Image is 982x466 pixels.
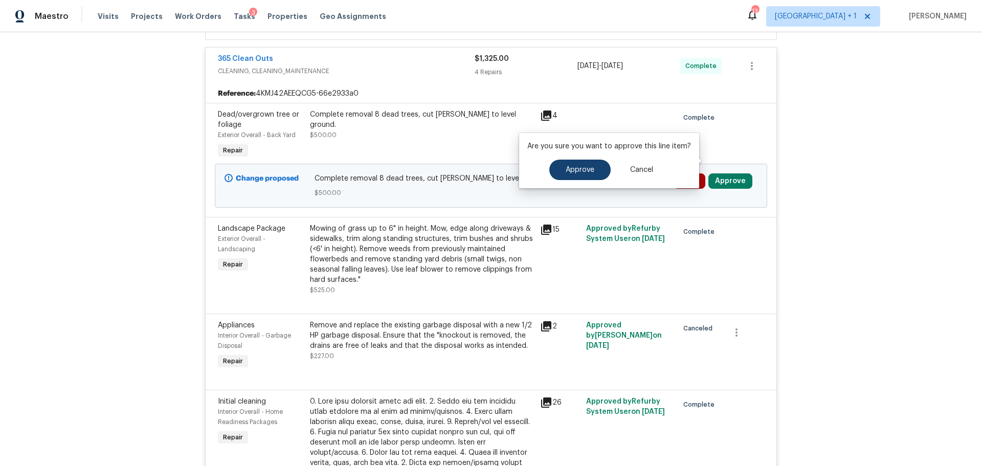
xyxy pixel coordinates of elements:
span: [DATE] [577,62,599,70]
button: Approve [549,160,611,180]
span: Appliances [218,322,255,329]
div: 4KMJ42AEEQCG5-66e2933a0 [206,84,776,103]
span: $227.00 [310,353,334,359]
a: 365 Clean Outs [218,55,273,62]
div: Mowing of grass up to 6" in height. Mow, edge along driveways & sidewalks, trim along standing st... [310,224,534,285]
div: 2 [540,320,580,332]
span: $500.00 [310,132,337,138]
span: Visits [98,11,119,21]
span: Interior Overall - Home Readiness Packages [218,409,283,425]
span: Complete removal 8 dead trees, cut [PERSON_NAME] to level ground. [315,173,668,184]
span: - [577,61,623,71]
span: Dead/overgrown tree or foliage [218,111,299,128]
span: [DATE] [601,62,623,70]
span: Complete [683,400,719,410]
span: Interior Overall - Garbage Disposal [218,332,291,349]
span: $500.00 [315,188,668,198]
span: [DATE] [642,235,665,242]
div: Complete removal 8 dead trees, cut [PERSON_NAME] to level ground. [310,109,534,130]
span: Exterior Overall - Landscaping [218,236,265,252]
div: Remove and replace the existing garbage disposal with a new 1/2 HP garbage disposal. Ensure that ... [310,320,534,351]
div: 4 [540,109,580,122]
span: Work Orders [175,11,221,21]
span: Repair [219,145,247,156]
span: [GEOGRAPHIC_DATA] + 1 [775,11,857,21]
span: Complete [683,227,719,237]
span: [DATE] [586,342,609,349]
b: Reference: [218,88,256,99]
div: 13 [751,6,758,16]
span: Approve [566,166,594,174]
span: Canceled [683,323,717,334]
span: Initial cleaning [218,398,266,405]
span: Tasks [234,13,255,20]
div: 15 [540,224,580,236]
span: $1,325.00 [475,55,509,62]
span: Projects [131,11,163,21]
span: Maestro [35,11,69,21]
span: [DATE] [642,408,665,415]
span: CLEANING, CLEANING_MAINTENANCE [218,66,475,76]
span: Repair [219,432,247,442]
span: Cancel [630,166,653,174]
span: Exterior Overall - Back Yard [218,132,296,138]
button: Cancel [614,160,669,180]
span: Properties [267,11,307,21]
div: 4 Repairs [475,67,577,77]
p: Are you sure you want to approve this line item? [527,141,691,151]
span: Geo Assignments [320,11,386,21]
span: [PERSON_NAME] [905,11,967,21]
span: $525.00 [310,287,335,293]
span: Complete [683,113,719,123]
div: 3 [249,8,257,18]
span: Repair [219,356,247,366]
span: Landscape Package [218,225,285,232]
span: Approved by Refurby System User on [586,398,665,415]
button: Approve [708,173,752,189]
span: Repair [219,259,247,270]
span: Approved by [PERSON_NAME] on [586,322,662,349]
span: Complete [685,61,721,71]
div: 26 [540,396,580,409]
b: Change proposed [236,175,299,182]
span: Approved by Refurby System User on [586,225,665,242]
